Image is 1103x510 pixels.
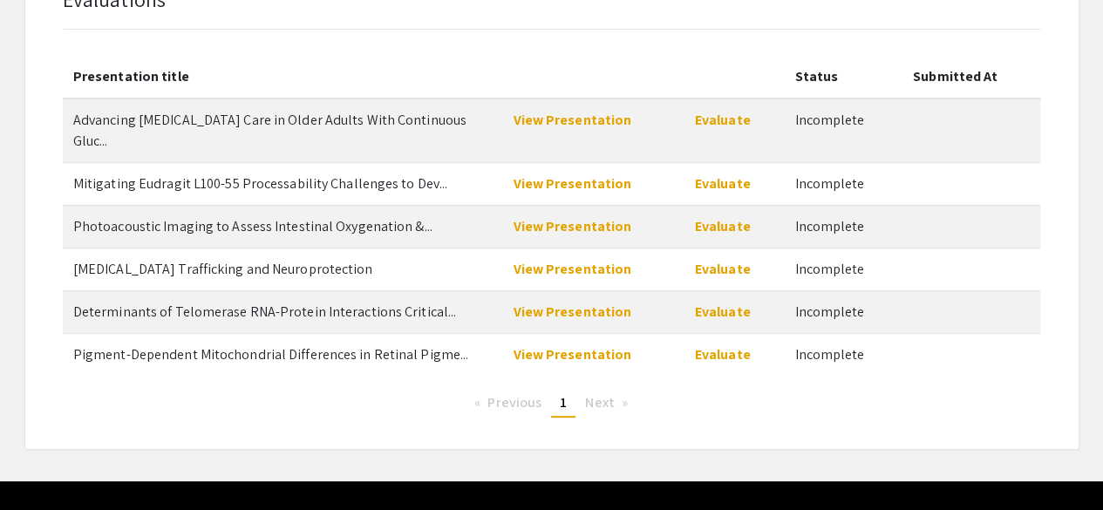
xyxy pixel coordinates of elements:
td: Incomplete [784,162,902,205]
a: View Presentation [513,217,631,235]
a: Evaluate [695,303,751,321]
span: Mitigating Eudragit L100-55 Processability Challenges to Develop a pH-responsive matrix using Dir... [73,174,447,193]
a: View Presentation [513,345,631,364]
th: Submitted At [902,56,1040,99]
td: Incomplete [784,333,902,376]
span: Next [585,393,614,411]
a: Evaluate [695,345,751,364]
iframe: Chat [13,432,74,497]
span: Advancing Diabetes Care in Older Adults With Continuous Glucose Monitoring and Automated Insulin ... [73,111,466,150]
span: Photoacoustic Imaging to Assess Intestinal Oxygenation &amp; Perfusion:&nbsp;A Pilot Pediatric Cl... [73,217,432,235]
a: View Presentation [513,303,631,321]
span: Previous [487,393,541,411]
span: Organelle Trafficking and Neuroprotection [73,260,373,278]
ul: Pagination [76,390,1027,418]
td: Incomplete [784,248,902,290]
th: Presentation title [63,56,503,99]
a: Evaluate [695,260,751,278]
a: Evaluate [695,111,751,129]
td: Incomplete [784,290,902,333]
td: Incomplete [784,99,902,163]
td: Incomplete [784,205,902,248]
a: Evaluate [695,217,751,235]
th: Status [784,56,902,99]
span: Determinants of Telomerase RNA-Protein Interactions Critical for Telomere Maintenance in Trypanos... [73,303,456,321]
a: Evaluate [695,174,751,193]
span: 1 [560,393,567,411]
span: Pigment-Dependent Mitochondrial Differences in Retinal Pigment Epithelium and Their Potential Lin... [73,345,468,364]
a: View Presentation [513,260,631,278]
a: View Presentation [513,174,631,193]
a: View Presentation [513,111,631,129]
